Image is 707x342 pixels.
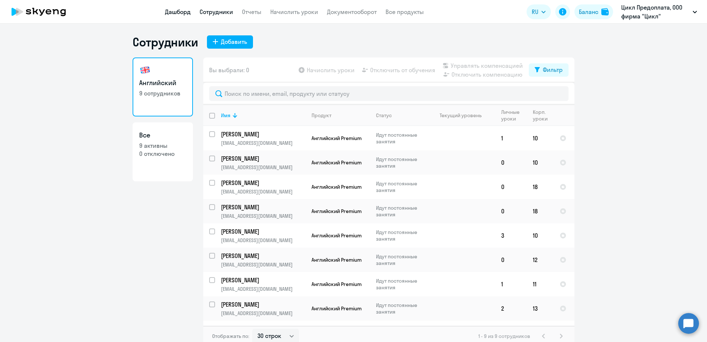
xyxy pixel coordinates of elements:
span: RU [532,7,538,16]
p: 9 активны [139,142,186,150]
span: Английский Premium [312,159,362,166]
a: [PERSON_NAME] [221,154,305,163]
h3: Все [139,130,186,140]
p: [PERSON_NAME] [221,203,304,211]
p: [EMAIL_ADDRESS][DOMAIN_NAME] [221,213,305,219]
p: [PERSON_NAME] [221,130,304,138]
td: 10 [527,126,554,150]
h1: Сотрудники [133,35,198,49]
div: Добавить [221,37,247,46]
p: [EMAIL_ADDRESS][DOMAIN_NAME] [221,188,305,195]
a: [PERSON_NAME] [221,130,305,138]
h3: Английский [139,78,186,88]
p: Идут постоянные занятия [376,156,426,169]
span: Английский Premium [312,232,362,239]
p: [EMAIL_ADDRESS][DOMAIN_NAME] [221,140,305,146]
td: 2 [495,296,527,321]
td: 13 [527,296,554,321]
a: Начислить уроки [270,8,318,15]
td: 1 [495,126,527,150]
p: [PERSON_NAME] [221,227,304,235]
a: [PERSON_NAME] [221,325,305,333]
p: Идут постоянные занятия [376,229,426,242]
div: Текущий уровень [440,112,482,119]
a: [PERSON_NAME] [221,179,305,187]
span: Английский Premium [312,208,362,214]
input: Поиск по имени, email, продукту или статусу [209,86,569,101]
div: Текущий уровень [433,112,495,119]
span: Английский Premium [312,135,362,142]
span: Английский Premium [312,281,362,287]
p: [EMAIL_ADDRESS][DOMAIN_NAME] [221,310,305,317]
div: Статус [376,112,426,119]
p: [PERSON_NAME] [221,300,304,308]
span: Отображать по: [212,333,249,339]
a: Дашборд [165,8,191,15]
div: Имя [221,112,305,119]
a: Документооборот [327,8,377,15]
p: Идут постоянные занятия [376,278,426,291]
td: 12 [527,248,554,272]
button: RU [527,4,551,19]
span: Английский Premium [312,256,362,263]
p: [PERSON_NAME] [221,154,304,163]
p: Идут постоянные занятия [376,180,426,193]
td: 10 [527,223,554,248]
a: Все продукты [386,8,424,15]
td: 18 [527,199,554,223]
p: [EMAIL_ADDRESS][DOMAIN_NAME] [221,164,305,171]
a: [PERSON_NAME] [221,300,305,308]
div: Продукт [312,112,331,119]
span: 1 - 9 из 9 сотрудников [478,333,530,339]
a: [PERSON_NAME] [221,227,305,235]
div: Баланс [579,7,598,16]
span: Вы выбрали: 0 [209,66,249,74]
p: [EMAIL_ADDRESS][DOMAIN_NAME] [221,237,305,244]
div: Статус [376,112,392,119]
td: 0 [495,150,527,175]
div: Корп. уроки [533,109,553,122]
td: 0 [495,248,527,272]
p: [PERSON_NAME] [221,325,304,333]
div: Имя [221,112,231,119]
p: [EMAIL_ADDRESS][DOMAIN_NAME] [221,261,305,268]
td: 11 [527,272,554,296]
div: Личные уроки [501,109,527,122]
p: 0 отключено [139,150,186,158]
p: Идут постоянные занятия [376,205,426,218]
button: Фильтр [529,63,569,77]
div: Продукт [312,112,370,119]
p: Идут постоянные занятия [376,132,426,145]
div: Личные уроки [501,109,522,122]
img: balance [601,8,609,15]
td: 10 [527,150,554,175]
p: [PERSON_NAME] [221,276,304,284]
a: Отчеты [242,8,261,15]
a: [PERSON_NAME] [221,203,305,211]
p: Цикл Предоплата, ООО фирма "Цикл" [621,3,690,21]
p: [PERSON_NAME] [221,252,304,260]
div: Фильтр [543,65,563,74]
img: english [139,64,151,76]
td: 1 [495,272,527,296]
button: Балансbalance [574,4,613,19]
button: Цикл Предоплата, ООО фирма "Цикл" [618,3,701,21]
p: Идут постоянные занятия [376,302,426,315]
button: Добавить [207,35,253,49]
a: Сотрудники [200,8,233,15]
p: 9 сотрудников [139,89,186,97]
span: Английский Premium [312,184,362,190]
p: [PERSON_NAME] [221,179,304,187]
td: 18 [527,175,554,199]
p: [EMAIL_ADDRESS][DOMAIN_NAME] [221,286,305,292]
a: Английский9 сотрудников [133,57,193,116]
div: Корп. уроки [533,109,549,122]
p: Идут постоянные занятия [376,253,426,266]
td: 0 [495,175,527,199]
td: 3 [495,223,527,248]
td: 0 [495,199,527,223]
span: Английский Premium [312,305,362,312]
a: [PERSON_NAME] [221,252,305,260]
a: [PERSON_NAME] [221,276,305,284]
